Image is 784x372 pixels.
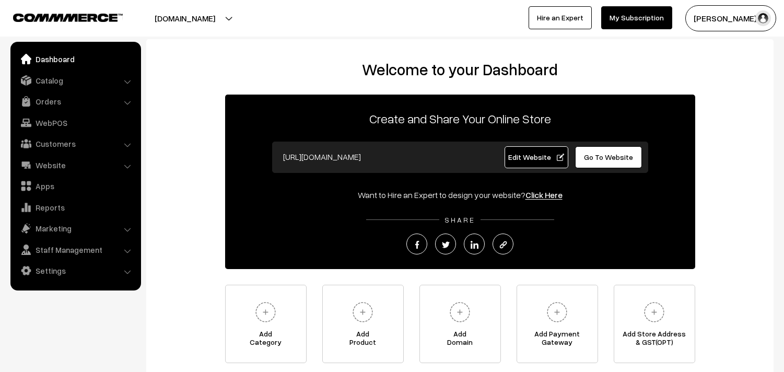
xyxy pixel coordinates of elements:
h2: Welcome to your Dashboard [157,60,763,79]
img: plus.svg [251,298,280,327]
a: AddDomain [419,285,501,363]
span: Go To Website [584,153,633,161]
button: [PERSON_NAME] s… [685,5,776,31]
a: Marketing [13,219,137,238]
a: COMMMERCE [13,10,104,23]
a: AddProduct [322,285,404,363]
img: plus.svg [640,298,669,327]
span: SHARE [439,215,481,224]
img: plus.svg [543,298,571,327]
a: Customers [13,134,137,153]
a: AddCategory [225,285,307,363]
img: plus.svg [446,298,474,327]
span: Add Category [226,330,306,351]
span: Add Domain [420,330,500,351]
a: Website [13,156,137,175]
img: plus.svg [348,298,377,327]
a: Staff Management [13,240,137,259]
a: Settings [13,261,137,280]
a: Dashboard [13,50,137,68]
a: Add Store Address& GST(OPT) [614,285,695,363]
img: COMMMERCE [13,14,123,21]
a: WebPOS [13,113,137,132]
span: Edit Website [508,153,564,161]
a: Go To Website [575,146,642,168]
a: Orders [13,92,137,111]
a: Edit Website [505,146,568,168]
a: My Subscription [601,6,672,29]
p: Create and Share Your Online Store [225,109,695,128]
span: Add Product [323,330,403,351]
div: Want to Hire an Expert to design your website? [225,189,695,201]
button: [DOMAIN_NAME] [118,5,252,31]
a: Apps [13,177,137,195]
a: Add PaymentGateway [517,285,598,363]
a: Catalog [13,71,137,90]
a: Reports [13,198,137,217]
a: Click Here [525,190,563,200]
span: Add Payment Gateway [517,330,598,351]
a: Hire an Expert [529,6,592,29]
span: Add Store Address & GST(OPT) [614,330,695,351]
img: user [755,10,771,26]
